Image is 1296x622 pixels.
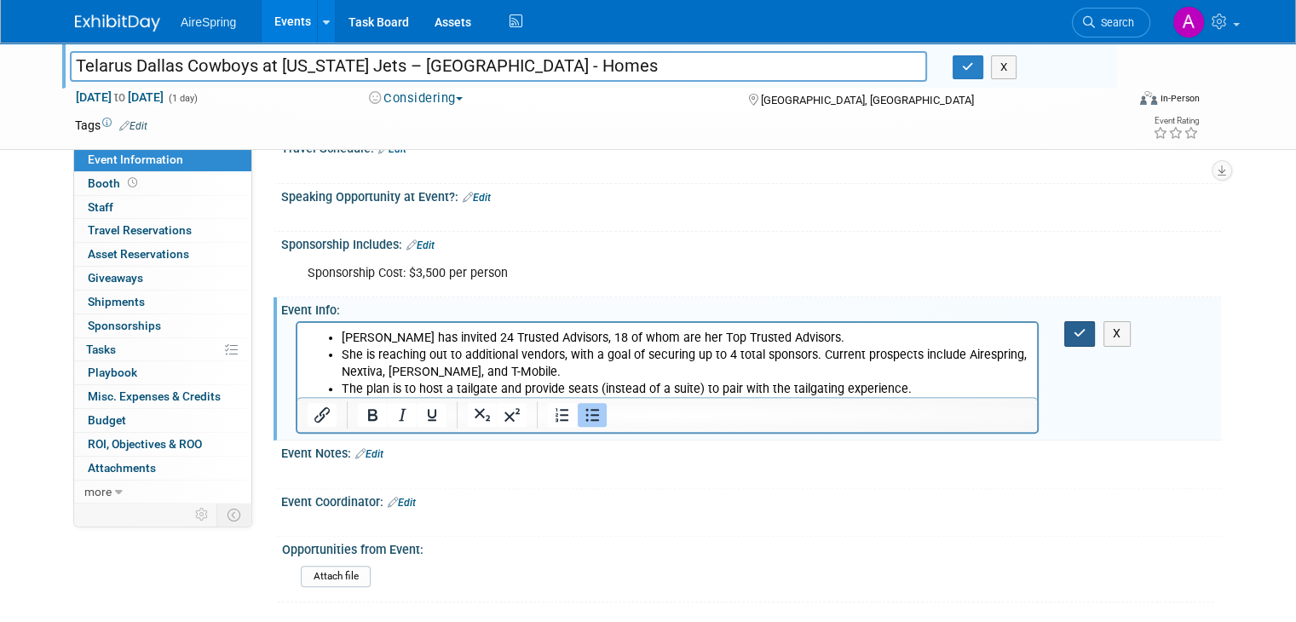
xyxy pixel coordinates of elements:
span: ROI, Objectives & ROO [88,437,202,451]
button: Bold [358,403,387,427]
a: Edit [406,239,435,251]
a: Booth [74,172,251,195]
div: Event Coordinator: [281,489,1221,511]
span: [GEOGRAPHIC_DATA], [GEOGRAPHIC_DATA] [761,94,974,107]
button: Superscript [498,403,527,427]
li: [PERSON_NAME] has invited 24 Trusted Advisors, 18 of whom are her Top Trusted Advisors. [44,7,730,24]
a: Attachments [74,457,251,480]
a: Event Information [74,148,251,171]
a: Edit [463,192,491,204]
div: In-Person [1160,92,1200,105]
a: Playbook [74,361,251,384]
span: Sponsorships [88,319,161,332]
a: Edit [119,120,147,132]
div: Sponsorship Includes: [281,232,1221,254]
span: to [112,90,128,104]
span: Giveaways [88,271,143,285]
span: Playbook [88,366,137,379]
a: Edit [355,448,383,460]
td: Personalize Event Tab Strip [187,504,217,526]
span: AireSpring [181,15,236,29]
a: Sponsorships [74,314,251,337]
span: Tasks [86,343,116,356]
div: Event Format [1034,89,1200,114]
button: X [1103,321,1131,346]
a: more [74,481,251,504]
li: The plan is to host a tailgate and provide seats (instead of a suite) to pair with the tailgating... [44,58,730,75]
a: Shipments [74,291,251,314]
a: Travel Reservations [74,219,251,242]
button: Subscript [468,403,497,427]
li: She is reaching out to additional vendors, with a goal of securing up to 4 total sponsors. Curren... [44,24,730,58]
div: Opportunities from Event: [282,537,1213,558]
span: Shipments [88,295,145,308]
img: Format-Inperson.png [1140,91,1157,105]
button: Bullet list [578,403,607,427]
span: Asset Reservations [88,247,189,261]
a: Budget [74,409,251,432]
span: Search [1095,16,1134,29]
a: ROI, Objectives & ROO [74,433,251,456]
button: Considering [363,89,469,107]
a: Asset Reservations [74,243,251,266]
button: Underline [418,403,446,427]
div: Event Info: [281,297,1221,319]
span: Budget [88,413,126,427]
td: Tags [75,117,147,134]
span: more [84,485,112,498]
div: Event Notes: [281,441,1221,463]
button: Insert/edit link [308,403,337,427]
span: Travel Reservations [88,223,192,237]
td: Toggle Event Tabs [217,504,252,526]
div: Sponsorship Cost: $3,500 per person [296,256,1039,291]
iframe: Rich Text Area [297,323,1037,397]
a: Giveaways [74,267,251,290]
a: Tasks [74,338,251,361]
button: Numbered list [548,403,577,427]
span: Booth [88,176,141,190]
a: Misc. Expenses & Credits [74,385,251,408]
img: ExhibitDay [75,14,160,32]
span: Attachments [88,461,156,475]
div: Speaking Opportunity at Event?: [281,184,1221,206]
span: Misc. Expenses & Credits [88,389,221,403]
button: Italic [388,403,417,427]
a: Search [1072,8,1150,37]
span: [DATE] [DATE] [75,89,164,105]
span: Booth not reserved yet [124,176,141,189]
button: X [991,55,1017,79]
img: Angie Handal [1172,6,1205,38]
span: Staff [88,200,113,214]
a: Edit [388,497,416,509]
div: Event Rating [1153,117,1199,125]
body: Rich Text Area. Press ALT-0 for help. [9,7,731,75]
span: Event Information [88,153,183,166]
a: Staff [74,196,251,219]
span: (1 day) [167,93,198,104]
